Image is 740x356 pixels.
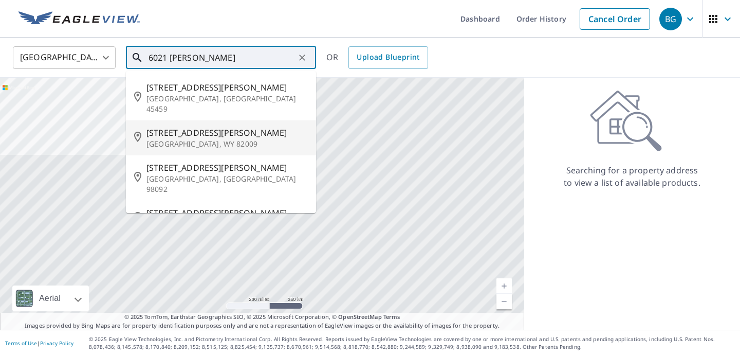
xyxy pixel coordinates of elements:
div: [GEOGRAPHIC_DATA] [13,43,116,72]
a: OpenStreetMap [338,313,381,321]
span: Upload Blueprint [357,51,419,64]
div: Aerial [12,286,89,311]
button: Clear [295,50,309,65]
div: OR [326,46,428,69]
span: [STREET_ADDRESS][PERSON_NAME] [146,162,308,174]
div: BG [659,8,682,30]
p: Searching for a property address to view a list of available products. [563,164,701,189]
a: Current Level 5, Zoom Out [496,294,512,309]
p: [GEOGRAPHIC_DATA], WY 82009 [146,139,308,149]
span: [STREET_ADDRESS][PERSON_NAME] [146,127,308,139]
p: [GEOGRAPHIC_DATA], [GEOGRAPHIC_DATA] 98092 [146,174,308,194]
a: Upload Blueprint [348,46,428,69]
p: | [5,340,73,346]
a: Terms [383,313,400,321]
span: © 2025 TomTom, Earthstar Geographics SIO, © 2025 Microsoft Corporation, © [124,313,400,322]
a: Privacy Policy [40,340,73,347]
img: EV Logo [18,11,140,27]
p: © 2025 Eagle View Technologies, Inc. and Pictometry International Corp. All Rights Reserved. Repo... [89,335,735,351]
input: Search by address or latitude-longitude [149,43,295,72]
a: Terms of Use [5,340,37,347]
span: [STREET_ADDRESS][PERSON_NAME] [146,81,308,94]
div: Aerial [36,286,64,311]
p: [GEOGRAPHIC_DATA], [GEOGRAPHIC_DATA] 45459 [146,94,308,114]
a: Cancel Order [580,8,650,30]
a: Current Level 5, Zoom In [496,278,512,294]
span: [STREET_ADDRESS][PERSON_NAME] [146,207,308,219]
